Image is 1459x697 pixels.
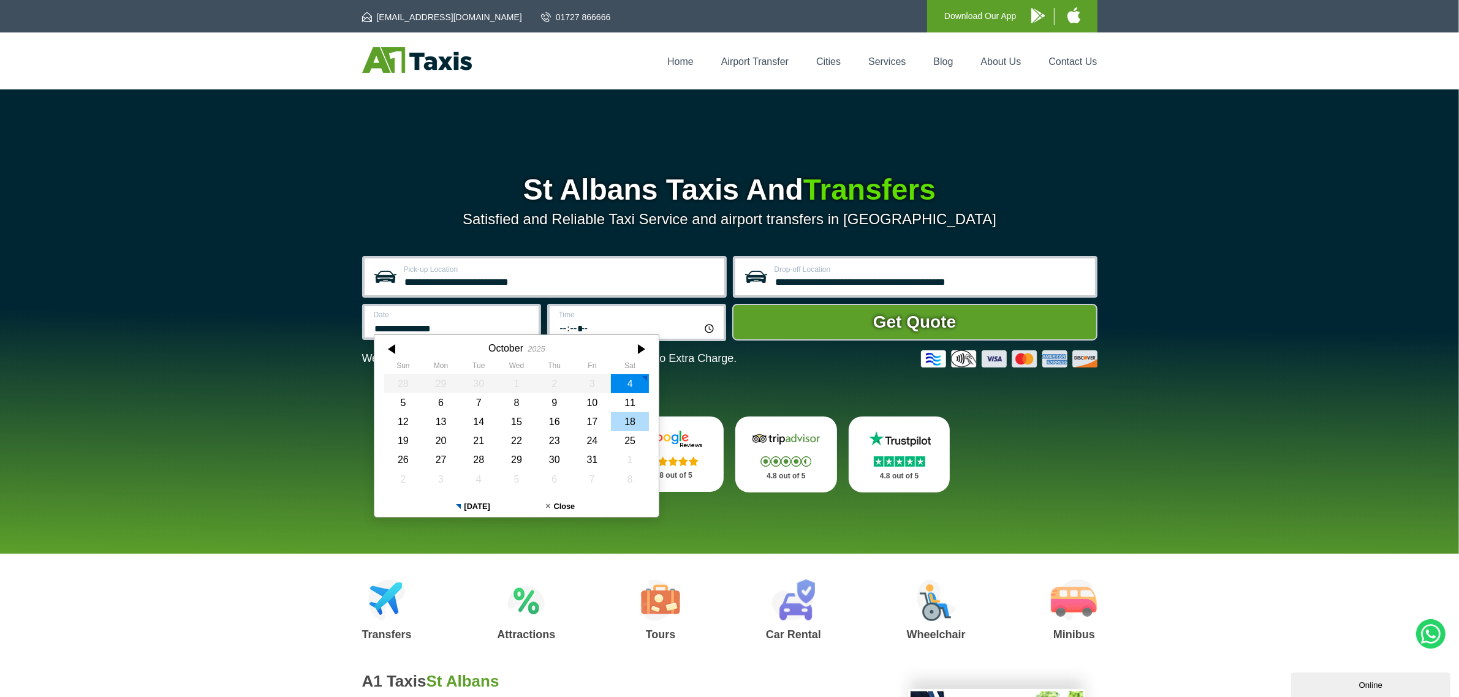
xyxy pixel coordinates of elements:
[535,374,573,393] div: 02 October 2025
[535,412,573,431] div: 16 October 2025
[498,374,536,393] div: 01 October 2025
[775,266,1088,273] label: Drop-off Location
[944,9,1017,24] p: Download Our App
[535,393,573,412] div: 09 October 2025
[648,456,699,466] img: Stars
[766,629,821,640] h3: Car Rental
[611,450,649,469] div: 01 November 2025
[641,629,680,640] h3: Tours
[917,579,956,621] img: Wheelchair
[422,431,460,450] div: 20 October 2025
[517,496,604,517] button: Close
[535,361,573,374] th: Thursday
[573,412,611,431] div: 17 October 2025
[667,56,694,67] a: Home
[374,311,531,318] label: Date
[429,496,517,517] button: [DATE]
[362,175,1097,205] h1: St Albans Taxis And
[362,211,1097,228] p: Satisfied and Reliable Taxi Service and airport transfers in [GEOGRAPHIC_DATA]
[1067,7,1080,23] img: A1 Taxis iPhone App
[498,431,536,450] div: 22 October 2025
[735,416,837,492] a: Tripadvisor Stars 4.8 out of 5
[636,430,710,448] img: Google
[498,393,536,412] div: 08 October 2025
[611,361,649,374] th: Saturday
[863,430,936,448] img: Trustpilot
[498,450,536,469] div: 29 October 2025
[384,393,422,412] div: 05 October 2025
[1031,8,1045,23] img: A1 Taxis Android App
[422,470,460,489] div: 03 November 2025
[497,629,555,640] h3: Attractions
[535,431,573,450] div: 23 October 2025
[573,361,611,374] th: Friday
[1291,670,1453,697] iframe: chat widget
[498,412,536,431] div: 15 October 2025
[460,361,498,374] th: Tuesday
[362,352,737,365] p: We Now Accept Card & Contactless Payment In
[611,374,649,393] div: 04 October 2025
[541,11,611,23] a: 01727 866666
[460,374,498,393] div: 30 September 2025
[498,361,536,374] th: Wednesday
[384,431,422,450] div: 19 October 2025
[384,450,422,469] div: 26 October 2025
[573,374,611,393] div: 03 October 2025
[635,468,710,483] p: 4.8 out of 5
[422,393,460,412] div: 06 October 2025
[874,456,925,467] img: Stars
[422,361,460,374] th: Monday
[611,393,649,412] div: 11 October 2025
[981,56,1021,67] a: About Us
[749,469,824,484] p: 4.8 out of 5
[816,56,841,67] a: Cities
[907,629,966,640] h3: Wheelchair
[384,361,422,374] th: Sunday
[732,304,1097,341] button: Get Quote
[460,470,498,489] div: 04 November 2025
[384,470,422,489] div: 02 November 2025
[921,350,1097,367] img: Credit And Debit Cards
[573,470,611,489] div: 07 November 2025
[426,672,499,690] span: St Albans
[573,393,611,412] div: 10 October 2025
[422,412,460,431] div: 13 October 2025
[368,579,406,621] img: Airport Transfers
[573,450,611,469] div: 31 October 2025
[507,579,545,621] img: Attractions
[422,374,460,393] div: 29 September 2025
[362,11,522,23] a: [EMAIL_ADDRESS][DOMAIN_NAME]
[559,311,716,318] label: Time
[803,173,936,206] span: Transfers
[362,47,472,73] img: A1 Taxis St Albans LTD
[611,470,649,489] div: 08 November 2025
[1048,56,1097,67] a: Contact Us
[849,416,950,492] a: Trustpilot Stars 4.8 out of 5
[422,450,460,469] div: 27 October 2025
[1051,629,1097,640] h3: Minibus
[535,450,573,469] div: 30 October 2025
[535,470,573,489] div: 06 November 2025
[771,579,815,621] img: Car Rental
[488,342,523,354] div: October
[611,431,649,450] div: 25 October 2025
[622,416,724,492] a: Google Stars 4.8 out of 5
[573,431,611,450] div: 24 October 2025
[868,56,906,67] a: Services
[460,450,498,469] div: 28 October 2025
[384,374,422,393] div: 28 September 2025
[384,412,422,431] div: 12 October 2025
[362,672,715,691] h2: A1 Taxis
[498,470,536,489] div: 05 November 2025
[404,266,717,273] label: Pick-up Location
[460,431,498,450] div: 21 October 2025
[862,469,937,484] p: 4.8 out of 5
[528,344,545,353] div: 2025
[933,56,953,67] a: Blog
[641,579,680,621] img: Tours
[721,56,789,67] a: Airport Transfer
[460,393,498,412] div: 07 October 2025
[460,412,498,431] div: 14 October 2025
[596,352,737,364] span: The Car at No Extra Charge.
